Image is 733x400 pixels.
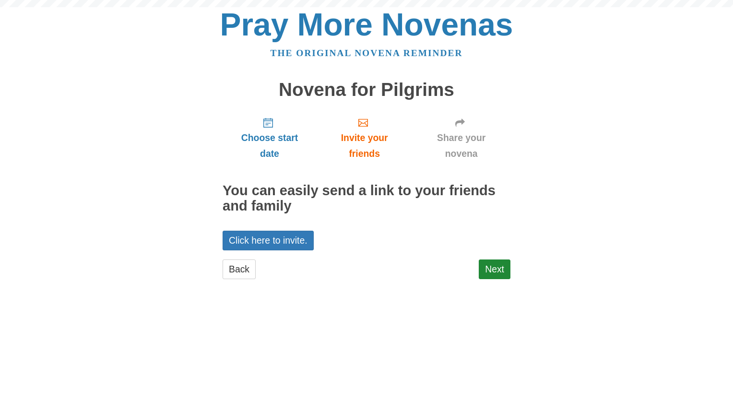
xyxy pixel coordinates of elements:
a: The original novena reminder [271,48,463,58]
a: Click here to invite. [223,231,314,250]
span: Choose start date [232,130,307,162]
a: Choose start date [223,109,317,166]
a: Pray More Novenas [220,7,513,42]
h1: Novena for Pilgrims [223,80,510,100]
a: Next [479,259,510,279]
a: Back [223,259,256,279]
a: Invite your friends [317,109,412,166]
span: Share your novena [422,130,501,162]
a: Share your novena [412,109,510,166]
span: Invite your friends [326,130,402,162]
h2: You can easily send a link to your friends and family [223,183,510,214]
